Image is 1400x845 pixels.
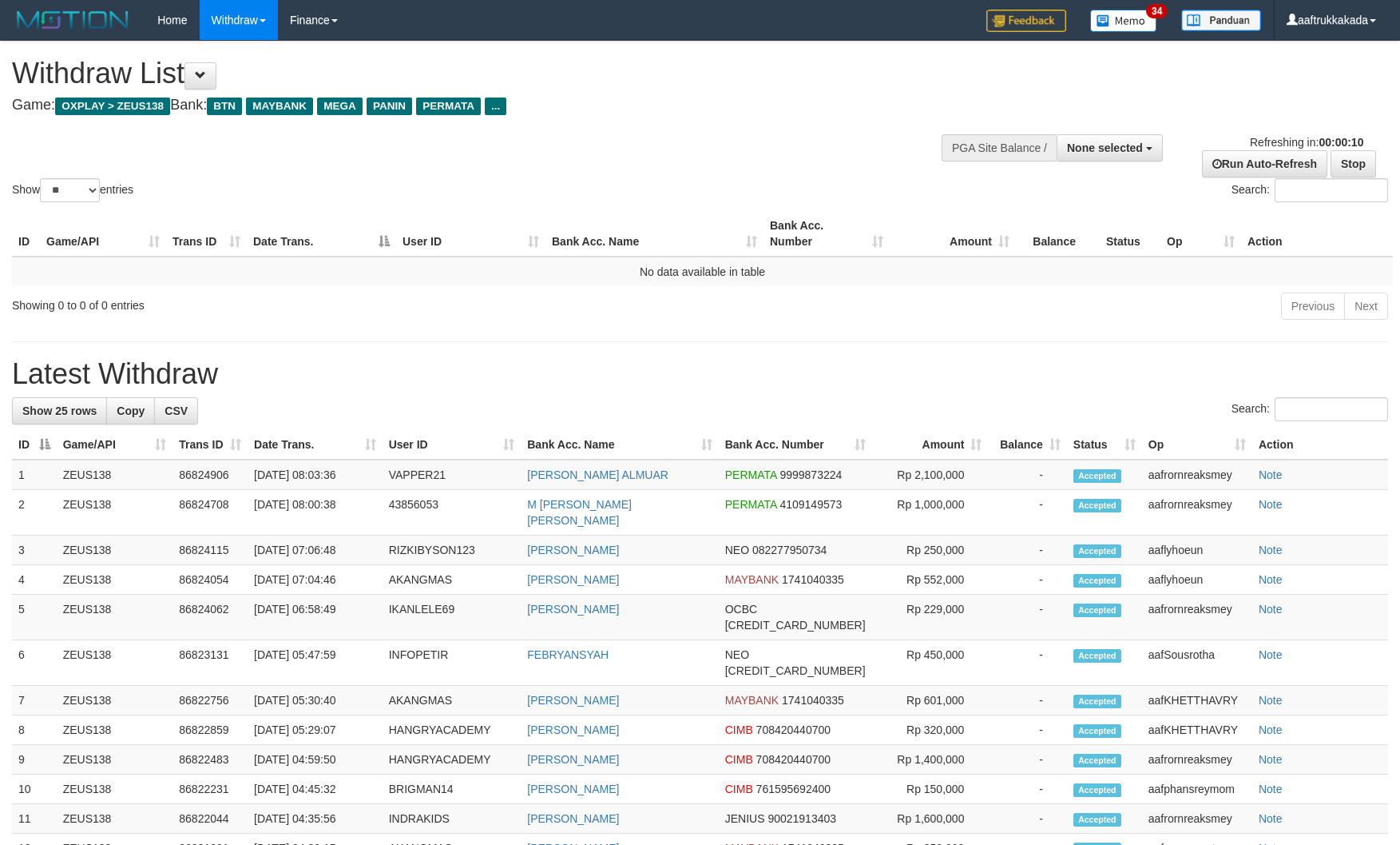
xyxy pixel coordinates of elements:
[719,430,872,460] th: Bank Acc. Number: activate to sort column ascending
[988,745,1066,775] td: -
[248,804,383,834] td: [DATE] 04:35:56
[12,178,133,202] label: Show entries
[521,430,718,460] th: Bank Acc. Name: activate to sort column ascending
[988,686,1066,715] td: -
[872,490,989,536] td: Rp 1,000,000
[1067,141,1143,154] span: None selected
[40,211,166,257] th: Game/API: activate to sort column ascending
[248,640,383,686] td: [DATE] 05:47:59
[248,536,383,565] td: [DATE] 07:06:48
[106,397,155,424] a: Copy
[1319,136,1363,149] strong: 00:00:10
[1142,490,1252,536] td: aafrornreaksmey
[890,211,1016,257] th: Amount: activate to sort column ascending
[988,460,1066,490] td: -
[527,468,668,481] a: [PERSON_NAME] ALMUAR
[383,490,522,536] td: 43856053
[988,430,1066,460] th: Balance: activate to sort column ascending
[383,536,522,565] td: RIZKIBYSON123
[988,640,1066,686] td: -
[248,460,383,490] td: [DATE] 08:03:36
[317,98,363,115] span: MEGA
[57,595,173,640] td: ZEUS138
[1344,293,1388,320] a: Next
[247,211,396,257] th: Date Trans.: activate to sort column descending
[12,58,918,90] h1: Withdraw List
[527,812,619,825] a: [PERSON_NAME]
[12,430,57,460] th: ID: activate to sort column descending
[40,178,100,202] select: Showentries
[872,804,989,834] td: Rp 1,600,000
[1259,812,1283,825] a: Note
[527,498,632,527] a: M [PERSON_NAME] [PERSON_NAME]
[1259,783,1283,795] a: Note
[988,536,1066,565] td: -
[527,648,609,661] a: FEBRYANSYAH
[1275,178,1388,202] input: Search:
[248,745,383,775] td: [DATE] 04:59:50
[872,430,989,460] th: Amount: activate to sort column ascending
[1231,178,1388,202] label: Search:
[383,460,522,490] td: VAPPER21
[1142,595,1252,640] td: aafrornreaksmey
[527,753,619,766] a: [PERSON_NAME]
[725,812,765,825] span: JENIUS
[1259,573,1283,586] a: Note
[173,715,248,745] td: 86822859
[485,98,506,115] span: ...
[988,715,1066,745] td: -
[1142,460,1252,490] td: aafrornreaksmey
[57,745,173,775] td: ZEUS138
[416,98,481,115] span: PERMATA
[782,694,844,707] span: Copy 1741040335 to clipboard
[55,98,170,115] span: OXPLAY > ZEUS138
[1146,4,1168,18] span: 34
[57,715,173,745] td: ZEUS138
[1090,10,1157,32] img: Button%20Memo.svg
[1142,745,1252,775] td: aafrornreaksmey
[12,291,571,313] div: Showing 0 to 0 of 0 entries
[248,686,383,715] td: [DATE] 05:30:40
[12,257,1393,286] td: No data available in table
[1259,544,1283,556] a: Note
[527,573,619,586] a: [PERSON_NAME]
[57,430,173,460] th: Game/API: activate to sort column ascending
[173,430,248,460] th: Trans ID: activate to sort column ascending
[1331,150,1376,177] a: Stop
[173,804,248,834] td: 86822044
[1142,565,1252,595] td: aaflyhoeun
[725,648,749,661] span: NEO
[12,460,57,490] td: 1
[1231,397,1388,421] label: Search:
[246,98,313,115] span: MAYBANK
[207,98,242,115] span: BTN
[782,573,844,586] span: Copy 1741040335 to clipboard
[756,783,831,795] span: Copy 761595692400 to clipboard
[12,745,57,775] td: 9
[57,775,173,804] td: ZEUS138
[165,405,188,417] span: CSV
[1073,724,1121,738] span: Accepted
[1073,499,1121,512] span: Accepted
[57,640,173,686] td: ZEUS138
[725,603,757,616] span: OCBC
[725,619,866,632] span: Copy 561810079054 to clipboard
[725,544,749,556] span: NEO
[872,565,989,595] td: Rp 552,000
[527,783,619,795] a: [PERSON_NAME]
[725,694,779,707] span: MAYBANK
[763,211,890,257] th: Bank Acc. Number: activate to sort column ascending
[725,753,753,766] span: CIMB
[12,8,133,32] img: MOTION_logo.png
[166,211,247,257] th: Trans ID: activate to sort column ascending
[988,565,1066,595] td: -
[1142,715,1252,745] td: aafKHETTHAVRY
[1073,649,1121,663] span: Accepted
[872,686,989,715] td: Rp 601,000
[248,715,383,745] td: [DATE] 05:29:07
[1073,754,1121,767] span: Accepted
[1142,775,1252,804] td: aafphansreymom
[57,460,173,490] td: ZEUS138
[1100,211,1160,257] th: Status
[1142,430,1252,460] th: Op: activate to sort column ascending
